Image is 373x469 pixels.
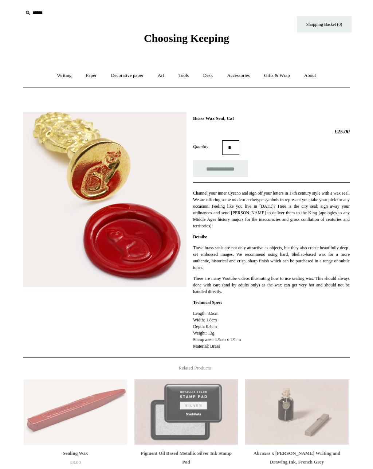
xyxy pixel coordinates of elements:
strong: Technical Spec: [193,300,222,305]
span: £8.00 [70,460,81,465]
h4: Related Products [4,365,369,371]
div: Abraxas x [PERSON_NAME] Writing and Drawing Ink, French Grey [247,449,347,466]
img: Sealing Wax [24,379,127,445]
a: Pigment Oil Based Metallic Silver Ink Stamp Pad Pigment Oil Based Metallic Silver Ink Stamp Pad [134,379,238,445]
strong: Details: [193,234,207,239]
h2: £25.00 [193,128,350,135]
a: Gifts & Wrap [258,66,297,85]
p: These brass seals are not only attractive as objects, but they also create beautifully deep-set e... [193,245,350,271]
div: Sealing Wax [25,449,125,458]
a: Writing [51,66,78,85]
img: Abraxas x Steve Harrison Writing and Drawing Ink, French Grey [245,379,349,445]
a: Choosing Keeping [144,38,229,43]
h1: Brass Wax Seal, Cat [193,116,350,121]
p: Channel your inner Cyrano and sign off your letters in 17th century style with a wax seal. We are... [193,190,350,229]
a: Paper [79,66,103,85]
label: Quantity [193,143,222,150]
span: Choosing Keeping [144,32,229,44]
img: Pigment Oil Based Metallic Silver Ink Stamp Pad [134,379,238,445]
a: Shopping Basket (0) [297,16,352,32]
a: Art [151,66,170,85]
p: There are many Youtube videos illustrating how to use sealing wax. This should always done with c... [193,275,350,295]
a: About [298,66,323,85]
a: Decorative paper [105,66,150,85]
a: Accessories [221,66,256,85]
a: Abraxas x Steve Harrison Writing and Drawing Ink, French Grey Abraxas x Steve Harrison Writing an... [245,379,349,445]
a: Tools [172,66,196,85]
div: Pigment Oil Based Metallic Silver Ink Stamp Pad [136,449,236,466]
a: Sealing Wax Sealing Wax [24,379,127,445]
p: Length: 3.5cm Width: 1.8cm Depth: 0.4cm Weight: 13g Stamp area: 1.9cm x 1.9cm Material: Brass [193,310,350,349]
a: Desk [197,66,220,85]
img: Brass Wax Seal, Cat [23,112,186,287]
